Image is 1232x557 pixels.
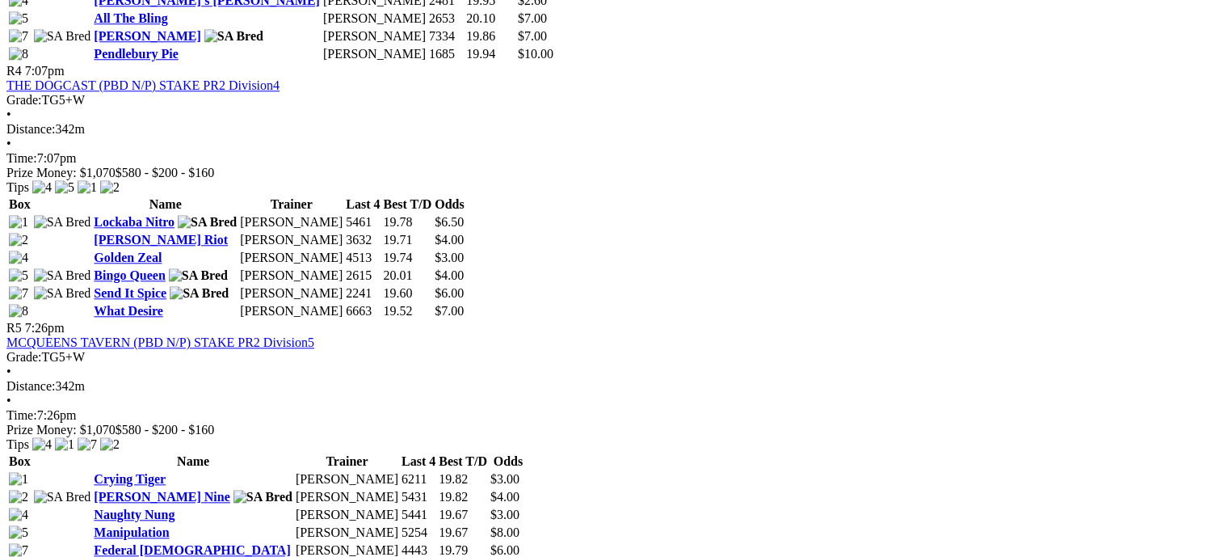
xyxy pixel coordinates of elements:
[345,285,381,302] td: 2241
[490,490,519,504] span: $4.00
[9,29,28,44] img: 7
[382,285,432,302] td: 19.60
[55,180,74,195] img: 5
[6,437,29,451] span: Tips
[295,471,399,487] td: [PERSON_NAME]
[239,303,343,319] td: [PERSON_NAME]
[93,196,238,213] th: Name
[322,28,427,44] td: [PERSON_NAME]
[9,508,28,522] img: 4
[518,47,553,61] span: $10.00
[6,151,37,165] span: Time:
[295,454,399,470] th: Trainer
[25,64,65,78] span: 7:07pm
[401,507,436,523] td: 5441
[6,394,11,407] span: •
[401,471,436,487] td: 6211
[170,286,229,301] img: SA Bred
[204,29,263,44] img: SA Bred
[94,233,228,247] a: [PERSON_NAME] Riot
[93,454,293,470] th: Name
[239,214,343,230] td: [PERSON_NAME]
[6,423,1226,437] div: Prize Money: $1,070
[295,489,399,505] td: [PERSON_NAME]
[465,28,515,44] td: 19.86
[9,472,28,487] img: 1
[490,543,519,557] span: $6.00
[438,471,488,487] td: 19.82
[94,215,174,229] a: Lockaba Nitro
[100,437,120,452] img: 2
[94,304,162,318] a: What Desire
[6,408,37,422] span: Time:
[94,543,290,557] a: Federal [DEMOGRAPHIC_DATA]
[428,11,464,27] td: 2653
[382,250,432,266] td: 19.74
[34,268,91,283] img: SA Bred
[9,286,28,301] img: 7
[6,365,11,378] span: •
[401,454,436,470] th: Last 4
[25,321,65,335] span: 7:26pm
[322,11,427,27] td: [PERSON_NAME]
[9,525,28,540] img: 5
[401,525,436,541] td: 5254
[465,46,515,62] td: 19.94
[55,437,74,452] img: 1
[9,197,31,211] span: Box
[239,285,343,302] td: [PERSON_NAME]
[6,166,1226,180] div: Prize Money: $1,070
[6,64,22,78] span: R4
[345,214,381,230] td: 5461
[295,525,399,541] td: [PERSON_NAME]
[382,303,432,319] td: 19.52
[518,29,547,43] span: $7.00
[94,251,162,264] a: Golden Zeal
[178,215,237,230] img: SA Bred
[9,251,28,265] img: 4
[6,122,55,136] span: Distance:
[239,268,343,284] td: [PERSON_NAME]
[94,11,167,25] a: All The Bling
[490,508,519,521] span: $3.00
[169,268,228,283] img: SA Bred
[6,137,11,150] span: •
[345,232,381,248] td: 3632
[382,214,432,230] td: 19.78
[6,122,1226,137] div: 342m
[6,93,1226,108] div: TG5+W
[94,268,165,282] a: Bingo Queen
[6,151,1226,166] div: 7:07pm
[345,196,381,213] th: Last 4
[78,437,97,452] img: 7
[490,525,519,539] span: $8.00
[239,232,343,248] td: [PERSON_NAME]
[34,286,91,301] img: SA Bred
[6,78,280,92] a: THE DOGCAST (PBD N/P) STAKE PR2 Division4
[233,490,292,504] img: SA Bred
[428,46,464,62] td: 1685
[6,321,22,335] span: R5
[438,507,488,523] td: 19.67
[32,180,52,195] img: 4
[345,268,381,284] td: 2615
[382,196,432,213] th: Best T/D
[428,28,464,44] td: 7334
[465,11,515,27] td: 20.10
[6,379,1226,394] div: 342m
[239,250,343,266] td: [PERSON_NAME]
[6,93,42,107] span: Grade:
[9,215,28,230] img: 1
[94,472,166,486] a: Crying Tiger
[438,489,488,505] td: 19.82
[94,29,200,43] a: [PERSON_NAME]
[6,180,29,194] span: Tips
[94,508,174,521] a: Naughty Nung
[6,108,11,121] span: •
[382,232,432,248] td: 19.71
[34,490,91,504] img: SA Bred
[518,11,547,25] span: $7.00
[295,507,399,523] td: [PERSON_NAME]
[239,196,343,213] th: Trainer
[6,350,42,364] span: Grade:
